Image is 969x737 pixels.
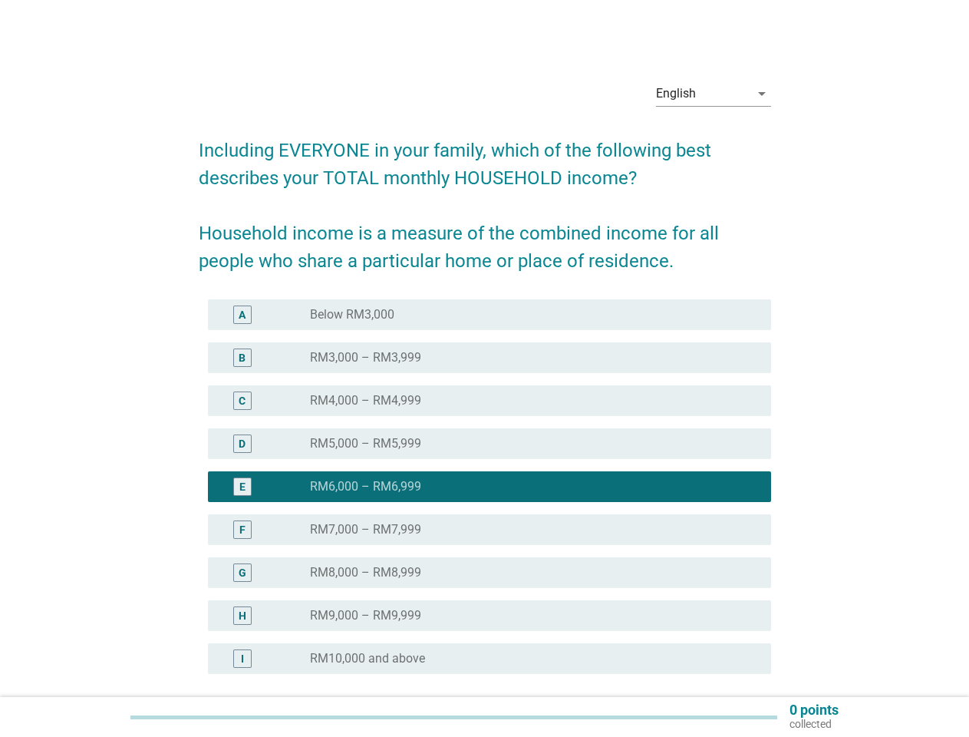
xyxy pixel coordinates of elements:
label: RM3,000 – RM3,999 [310,350,421,365]
label: RM10,000 and above [310,651,425,666]
div: G [239,565,246,581]
h2: Including EVERYONE in your family, which of the following best describes your TOTAL monthly HOUSE... [199,121,771,275]
div: English [656,87,696,101]
div: I [241,651,244,667]
i: arrow_drop_down [753,84,771,103]
div: C [239,393,246,409]
label: RM7,000 – RM7,999 [310,522,421,537]
div: A [239,307,246,323]
label: RM6,000 – RM6,999 [310,479,421,494]
p: 0 points [789,703,839,717]
label: Below RM3,000 [310,307,394,322]
label: RM8,000 – RM8,999 [310,565,421,580]
div: E [239,479,246,495]
div: D [239,436,246,452]
label: RM9,000 – RM9,999 [310,608,421,623]
div: B [239,350,246,366]
div: F [239,522,246,538]
p: collected [789,717,839,731]
div: H [239,608,246,624]
label: RM4,000 – RM4,999 [310,393,421,408]
label: RM5,000 – RM5,999 [310,436,421,451]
